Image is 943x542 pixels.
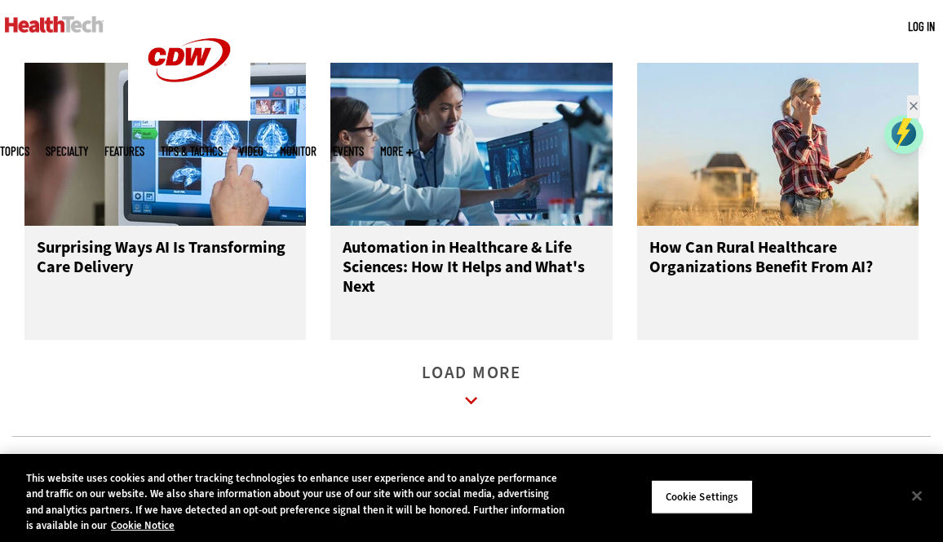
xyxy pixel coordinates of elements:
[422,367,521,412] a: Load More
[651,480,753,514] button: Cookie Settings
[104,145,144,157] a: Features
[637,63,919,340] a: Person in rural setting talking on phone How Can Rural Healthcare Organizations Benefit From AI?
[280,145,317,157] a: MonITor
[37,238,294,303] h3: Surprising Ways AI Is Transforming Care Delivery
[343,238,600,303] h3: Automation in Healthcare & Life Sciences: How It Helps and What's Next
[649,238,906,303] h3: How Can Rural Healthcare Organizations Benefit From AI?
[899,478,935,513] button: Close
[333,145,364,157] a: Events
[380,145,414,157] span: More
[908,18,935,35] div: User menu
[330,63,612,226] img: medical researchers looks at images on a monitor in a lab
[128,108,250,125] a: CDW
[161,145,223,157] a: Tips & Tactics
[111,518,175,532] a: More information about your privacy
[908,19,935,33] a: Log in
[24,63,306,340] a: Xray machine in hospital Surprising Ways AI Is Transforming Care Delivery
[330,63,612,340] a: medical researchers looks at images on a monitor in a lab Automation in Healthcare & Life Science...
[26,470,566,534] div: This website uses cookies and other tracking technologies to enhance user experience and to analy...
[637,63,919,226] img: Person in rural setting talking on phone
[239,145,263,157] a: Video
[5,16,104,33] img: Home
[46,145,88,157] span: Specialty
